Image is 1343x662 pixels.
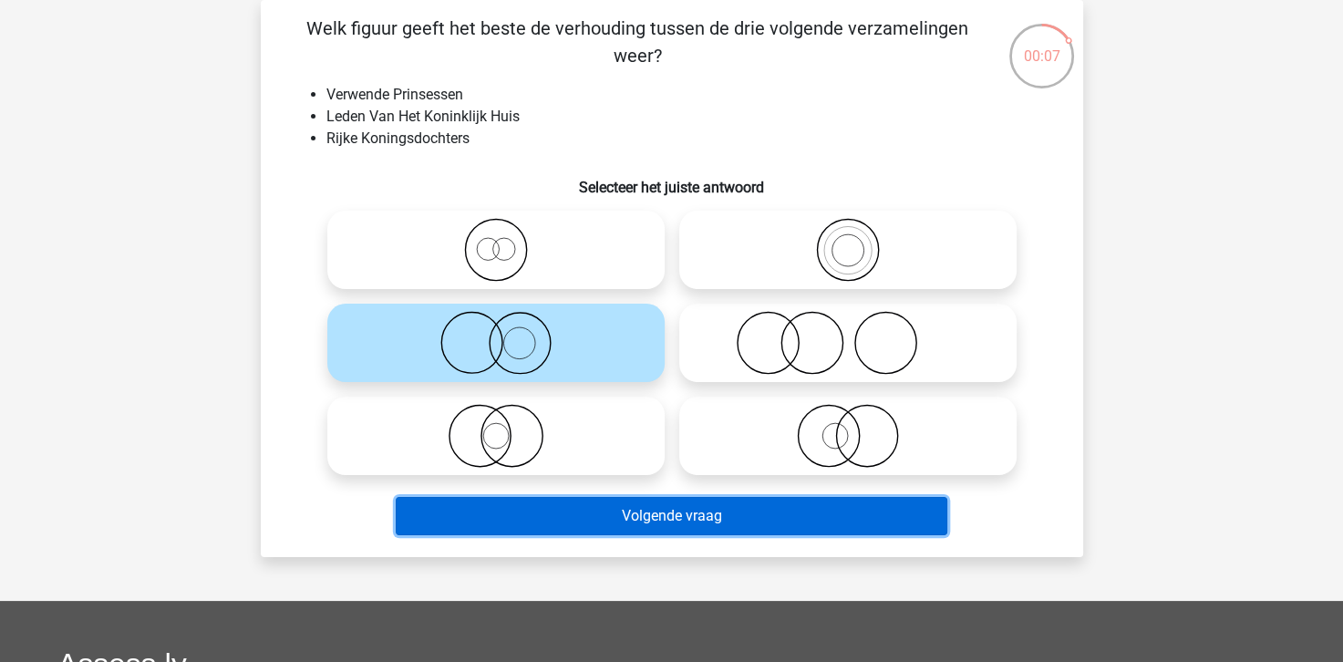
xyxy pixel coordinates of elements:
p: Welk figuur geeft het beste de verhouding tussen de drie volgende verzamelingen weer? [290,15,986,69]
li: Verwende Prinsessen [326,84,1054,106]
div: 00:07 [1007,22,1076,67]
li: Rijke Koningsdochters [326,128,1054,150]
button: Volgende vraag [396,497,947,535]
li: Leden Van Het Koninklijk Huis [326,106,1054,128]
h6: Selecteer het juiste antwoord [290,164,1054,196]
